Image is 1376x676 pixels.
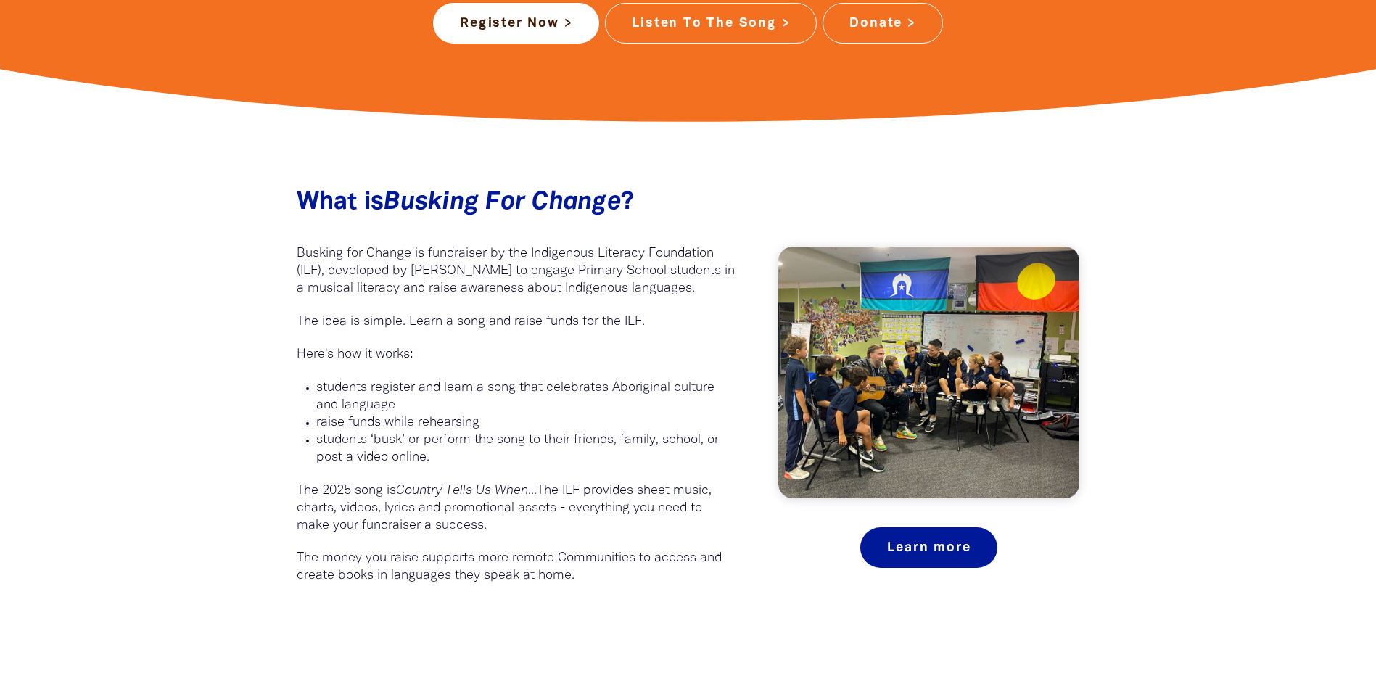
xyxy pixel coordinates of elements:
[433,3,599,44] a: Register Now >
[297,550,736,585] p: The money you raise supports more remote Communities to access and create books in languages they...
[605,3,817,44] a: Listen To The Song >
[297,346,736,363] p: Here's how it works:
[297,313,736,331] p: The idea is simple. Learn a song and raise funds for the ILF.
[823,3,942,44] a: Donate >
[384,191,621,214] em: Busking For Change
[297,245,736,297] p: Busking for Change is fundraiser by the Indigenous Literacy Foundation (ILF), developed by [PERSO...
[316,379,736,414] p: students register and learn a song that celebrates Aboriginal culture and language
[396,485,537,497] em: Country Tells Us When...
[778,247,1079,498] img: Josh Pyke with a Busking For Change Class
[316,432,736,466] p: students ‘busk’ or perform the song to their friends, family, school, or post a video online.
[860,527,997,568] a: Learn more
[316,414,736,432] p: raise funds while rehearsing
[297,191,635,214] span: What is ?
[297,482,736,535] p: The 2025 song is The ILF provides sheet music, charts, videos, lyrics and promotional assets - ev...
